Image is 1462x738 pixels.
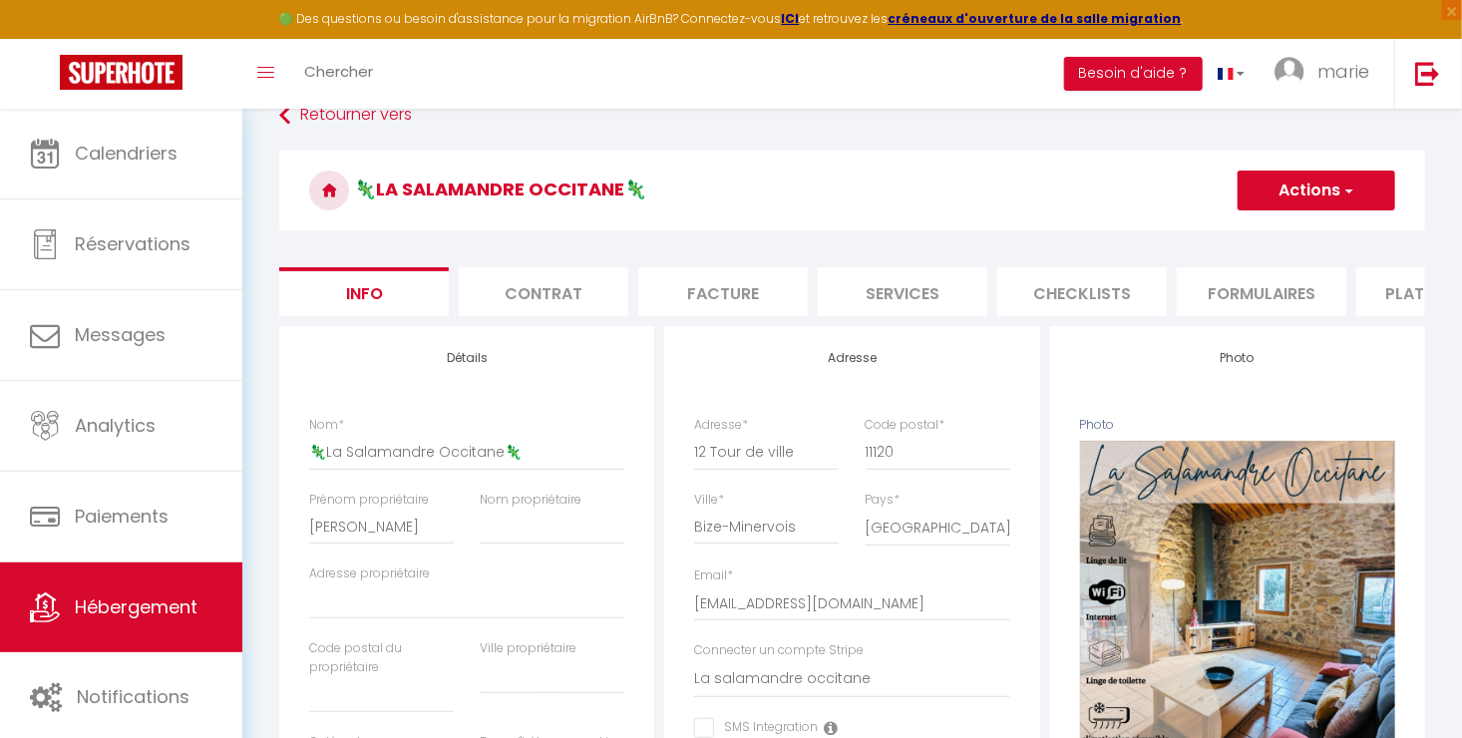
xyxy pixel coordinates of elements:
[1064,57,1203,91] button: Besoin d'aide ?
[309,639,454,677] label: Code postal du propriétaire
[782,10,800,27] a: ICI
[638,267,808,316] li: Facture
[75,594,197,619] span: Hébergement
[1415,61,1440,86] img: logout
[279,267,449,316] li: Info
[75,504,169,529] span: Paiements
[866,491,901,510] label: Pays
[1080,351,1395,365] h4: Photo
[1260,39,1394,109] a: ... marie
[480,491,581,510] label: Nom propriétaire
[1317,59,1369,84] span: marie
[818,267,987,316] li: Services
[889,10,1182,27] a: créneaux d'ouverture de la salle migration
[694,491,724,510] label: Ville
[77,684,189,709] span: Notifications
[1275,57,1304,87] img: ...
[16,8,76,68] button: Ouvrir le widget de chat LiveChat
[694,416,748,435] label: Adresse
[1177,267,1346,316] li: Formulaires
[279,98,1425,134] a: Retourner vers
[694,566,733,585] label: Email
[279,151,1425,230] h3: 🦎La Salamandre Occitane🦎
[289,39,388,109] a: Chercher
[997,267,1167,316] li: Checklists
[309,416,344,435] label: Nom
[694,351,1009,365] h4: Adresse
[75,141,178,166] span: Calendriers
[75,322,166,347] span: Messages
[309,351,624,365] h4: Détails
[75,231,190,256] span: Réservations
[1080,416,1115,435] label: Photo
[309,564,430,583] label: Adresse propriétaire
[694,641,864,660] label: Connecter un compte Stripe
[459,267,628,316] li: Contrat
[866,416,945,435] label: Code postal
[75,413,156,438] span: Analytics
[1238,171,1395,210] button: Actions
[309,491,429,510] label: Prénom propriétaire
[480,639,576,658] label: Ville propriétaire
[304,61,373,82] span: Chercher
[60,55,183,90] img: Super Booking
